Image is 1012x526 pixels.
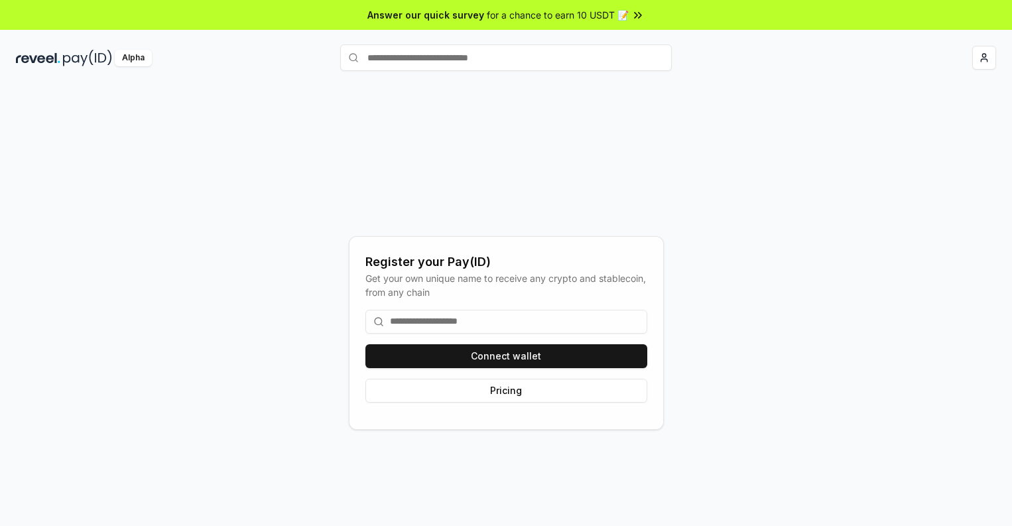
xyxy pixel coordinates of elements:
img: reveel_dark [16,50,60,66]
img: pay_id [63,50,112,66]
button: Connect wallet [365,344,647,368]
span: Answer our quick survey [367,8,484,22]
div: Get your own unique name to receive any crypto and stablecoin, from any chain [365,271,647,299]
div: Register your Pay(ID) [365,253,647,271]
button: Pricing [365,379,647,403]
span: for a chance to earn 10 USDT 📝 [487,8,629,22]
div: Alpha [115,50,152,66]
